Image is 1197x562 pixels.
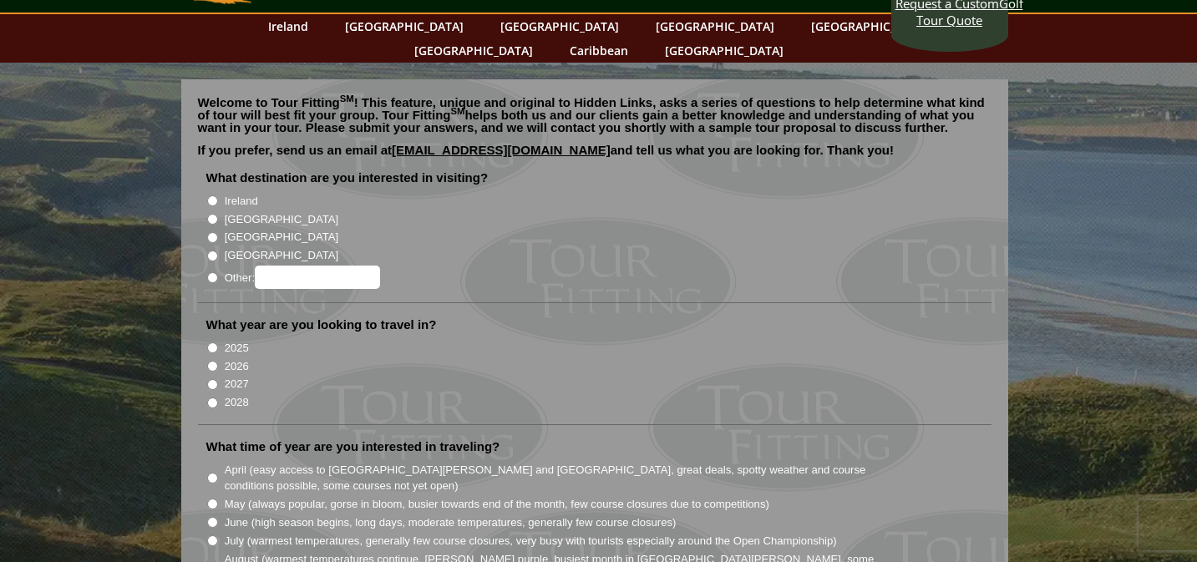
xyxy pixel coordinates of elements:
[225,514,677,531] label: June (high season begins, long days, moderate temperatures, generally few course closures)
[225,211,338,228] label: [GEOGRAPHIC_DATA]
[225,358,249,375] label: 2026
[225,462,896,494] label: April (easy access to [GEOGRAPHIC_DATA][PERSON_NAME] and [GEOGRAPHIC_DATA], great deals, spotty w...
[561,38,637,63] a: Caribbean
[225,266,380,289] label: Other:
[225,229,338,246] label: [GEOGRAPHIC_DATA]
[206,438,500,455] label: What time of year are you interested in traveling?
[225,376,249,392] label: 2027
[492,14,627,38] a: [GEOGRAPHIC_DATA]
[206,316,437,333] label: What year are you looking to travel in?
[255,266,380,289] input: Other:
[206,170,489,186] label: What destination are you interested in visiting?
[198,144,992,169] p: If you prefer, send us an email at and tell us what you are looking for. Thank you!
[647,14,783,38] a: [GEOGRAPHIC_DATA]
[225,496,769,513] label: May (always popular, gorse in bloom, busier towards end of the month, few course closures due to ...
[392,143,611,157] a: [EMAIL_ADDRESS][DOMAIN_NAME]
[406,38,541,63] a: [GEOGRAPHIC_DATA]
[803,14,938,38] a: [GEOGRAPHIC_DATA]
[451,106,465,116] sup: SM
[337,14,472,38] a: [GEOGRAPHIC_DATA]
[657,38,792,63] a: [GEOGRAPHIC_DATA]
[225,340,249,357] label: 2025
[225,533,837,549] label: July (warmest temperatures, generally few course closures, very busy with tourists especially aro...
[225,193,258,210] label: Ireland
[260,14,317,38] a: Ireland
[225,394,249,411] label: 2028
[340,94,354,104] sup: SM
[225,247,338,264] label: [GEOGRAPHIC_DATA]
[198,96,992,134] p: Welcome to Tour Fitting ! This feature, unique and original to Hidden Links, asks a series of que...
